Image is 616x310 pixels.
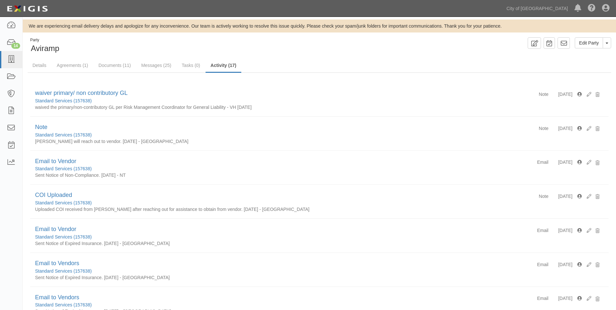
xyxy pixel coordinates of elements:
[35,124,47,130] a: Note
[35,172,604,178] p: Sent Notice of Non-Compliance. [DATE] - NT
[577,261,582,268] div: Created 8/1/24 10:20 am by Dominique Tapia, Updated 8/1/24 10:20 am by Dominique Tapia
[35,234,92,239] a: Standard Services (157638)
[35,138,604,145] p: [PERSON_NAME] will reach out to vendor. [DATE] - [GEOGRAPHIC_DATA]
[558,126,572,131] span: [DATE]
[35,104,604,110] p: waived the primary/non-contributory GL per Risk Management Coordinator for General Liability - VH...
[35,302,92,307] a: Standard Services (157638)
[591,89,604,100] button: Delete activity
[35,226,76,232] a: Email to Vendor
[582,159,591,165] a: Edit activity
[591,225,604,236] button: Delete activity
[35,192,72,198] a: COI Uploaded
[94,59,136,72] a: Documents (11)
[23,23,616,29] div: We are experiencing email delivery delays and apologize for any inconvenience. Our team is active...
[35,259,537,268] div: Email to Vendors
[5,3,50,15] img: logo-5460c22ac91f19d4615b14bd174203de0afe785f0fc80cf4dbbc73dc1793850b.png
[591,123,604,134] button: Delete activity
[35,157,537,166] div: Email to Vendor
[28,59,51,72] a: Details
[35,200,92,205] a: Standard Services (157638)
[35,268,92,274] a: Standard Services (157638)
[537,228,548,233] span: Email
[591,259,604,270] button: Delete activity
[588,5,596,12] i: Help Center - Complianz
[503,2,571,15] a: City of [GEOGRAPHIC_DATA]
[558,228,572,233] span: [DATE]
[558,296,572,301] span: [DATE]
[537,262,548,267] span: Email
[539,92,548,97] span: Note
[28,37,315,54] div: Aviramp
[35,274,604,281] p: Sent Notice of Expired Insurance. [DATE] - [GEOGRAPHIC_DATA]
[582,261,591,268] a: Edit activity
[35,294,79,301] a: Email to Vendors
[35,90,128,96] a: waiver primary/ non contributory GL
[52,59,93,72] a: Agreements (1)
[35,260,79,266] a: Email to Vendors
[35,240,604,247] p: Sent Notice of Expired Insurance. [DATE] - [GEOGRAPHIC_DATA]
[35,293,537,302] div: Email to Vendors
[35,123,539,132] div: Note
[31,44,59,53] span: Aviramp
[582,227,591,234] a: Edit activity
[35,206,604,213] p: Uploaded COI received from [PERSON_NAME] after reaching out for assistance to obtain from vendor....
[558,194,572,199] span: [DATE]
[582,91,591,97] a: Edit activity
[591,157,604,168] button: Delete activity
[537,160,548,165] span: Email
[35,158,76,164] a: Email to Vendor
[30,37,59,43] div: Party
[577,227,582,234] div: Created 8/15/24 12:16 pm by Dominique Tapia, Updated 8/15/24 12:16 pm by Dominique Tapia
[35,225,537,234] div: Email to Vendor
[558,262,572,267] span: [DATE]
[577,91,582,97] div: Created 12/20/24 9:57 am by Valerie Hurtado , Updated 12/20/24 9:57 am by Valerie Hurtado
[206,59,241,73] a: Activity (17)
[577,193,582,200] div: Created 10/8/24 2:01 pm by Dominique Tapia, Updated 10/8/24 2:01 pm by Dominique Tapia
[35,191,539,200] div: COI Uploaded
[136,59,176,72] a: Messages (25)
[577,295,582,302] div: Created 7/12/24 11:50 am by Dominique Tapia, Updated 7/12/24 11:50 am by Dominique Tapia
[582,125,591,132] a: Edit activity
[575,37,603,48] a: Edit Party
[577,125,582,132] div: Created 11/20/24 9:51 am by Dominique Tapia, Updated 11/20/24 10:01 am by Dominique Tapia
[591,191,604,202] button: Delete activity
[577,159,582,165] div: Created 10/25/24 9:47 am by Dominique Tapia, Updated 10/25/24 9:47 am by Dominique Tapia
[582,193,591,200] a: Edit activity
[539,194,548,199] span: Note
[537,296,548,301] span: Email
[539,126,548,131] span: Note
[11,43,20,49] div: 14
[558,92,572,97] span: [DATE]
[35,98,92,103] a: Standard Services (157638)
[35,89,539,97] div: waiver primary/ non contributory GL
[35,132,92,137] a: Standard Services (157638)
[582,295,591,302] a: Edit activity
[591,293,604,304] button: Delete activity
[177,59,205,72] a: Tasks (0)
[35,166,92,171] a: Standard Services (157638)
[558,160,572,165] span: [DATE]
